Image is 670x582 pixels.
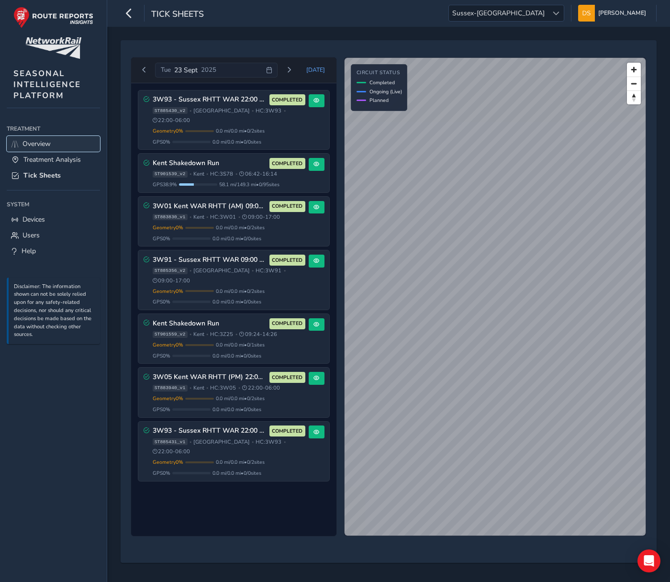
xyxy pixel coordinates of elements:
span: 2025 [201,66,216,74]
span: Geometry 0 % [153,395,183,402]
img: rr logo [13,7,93,28]
span: [GEOGRAPHIC_DATA] [193,267,250,274]
span: 22:00 - 06:00 [153,448,190,455]
span: Sussex-[GEOGRAPHIC_DATA] [449,5,548,21]
button: Zoom in [627,63,641,77]
h3: 3W91 - Sussex RHTT WAR 09:00 - 17:00 [153,256,266,264]
span: Tick Sheets [23,171,61,180]
span: [PERSON_NAME] [598,5,646,22]
h3: 3W93 - Sussex RHTT WAR 22:00 - 06:00 [153,96,266,104]
span: ST885431_v1 [153,438,188,445]
a: Help [7,243,100,259]
span: ST883940_v1 [153,385,188,392]
span: • [206,385,208,391]
span: 0.0 mi / 0.0 mi • 0 / 0 sites [212,352,261,359]
span: COMPLETED [272,257,302,264]
span: 0.0 mi / 0.0 mi • 0 / 2 sites [216,224,265,231]
span: COMPLETED [272,202,302,210]
span: ST883830_v1 [153,214,188,221]
span: [GEOGRAPHIC_DATA] [193,107,250,114]
span: COMPLETED [272,320,302,327]
span: HC: 3W93 [256,438,281,446]
span: • [238,214,240,220]
span: 09:00 - 17:00 [242,213,280,221]
a: Users [7,227,100,243]
span: • [252,439,254,445]
span: • [238,385,240,391]
span: • [190,268,191,273]
span: • [190,332,191,337]
span: Kent [193,213,204,221]
span: • [284,108,286,113]
span: 58.1 mi / 149.3 mi • 0 / 95 sites [219,181,279,188]
span: Users [22,231,40,240]
a: Devices [7,212,100,227]
span: 0.0 mi / 0.0 mi • 0 / 0 sites [212,138,261,145]
h3: Kent Shakedown Run [153,320,266,328]
span: • [206,332,208,337]
button: Today [300,63,332,77]
span: [GEOGRAPHIC_DATA] [193,438,250,446]
span: Devices [22,215,45,224]
span: • [235,332,237,337]
h3: 3W01 Kent WAR RHTT (AM) 09:00 - 17:00 [153,202,266,211]
div: Treatment [7,122,100,136]
span: • [206,171,208,177]
span: • [190,171,191,177]
span: GPS 38.9 % [153,181,177,188]
span: 22:00 - 06:00 [242,384,280,392]
span: Completed [369,79,395,86]
span: 06:42 - 16:14 [239,170,277,178]
span: ST901539_v2 [153,171,188,178]
span: • [284,268,286,273]
span: 0.0 mi / 0.0 mi • 0 / 1 sites [216,341,265,348]
h3: 3W93 - Sussex RHTT WAR 22:00 - 06:00 [153,427,266,435]
span: HC: 3W93 [256,107,281,114]
span: GPS 0 % [153,138,170,145]
span: Kent [193,384,204,392]
span: Kent [193,331,204,338]
a: Tick Sheets [7,168,100,183]
button: [PERSON_NAME] [578,5,649,22]
span: GPS 0 % [153,352,170,359]
span: HC: 3W05 [210,384,236,392]
span: Geometry 0 % [153,127,183,134]
span: 09:24 - 14:26 [239,331,277,338]
span: HC: 3Z25 [210,331,233,338]
span: ST885356_v2 [153,268,188,274]
button: Next day [281,64,297,76]
span: ST885430_v2 [153,107,188,114]
img: diamond-layout [578,5,595,22]
span: 0.0 mi / 0.0 mi • 0 / 0 sites [212,298,261,305]
span: Tick Sheets [151,8,204,22]
button: Zoom out [627,77,641,90]
span: HC: 3W91 [256,267,281,274]
span: HC: 3S78 [210,170,233,178]
span: Overview [22,139,51,148]
span: Geometry 0 % [153,288,183,295]
button: Reset bearing to north [627,90,641,104]
span: Treatment Analysis [23,155,81,164]
span: • [252,268,254,273]
span: 09:00 - 17:00 [153,277,190,284]
canvas: Map [345,58,646,536]
a: Treatment Analysis [7,152,100,168]
span: GPS 0 % [153,298,170,305]
span: • [190,214,191,220]
span: • [190,439,191,445]
span: 22:00 - 06:00 [153,117,190,124]
span: 0.0 mi / 0.0 mi • 0 / 2 sites [216,288,265,295]
span: GPS 0 % [153,406,170,413]
span: 0.0 mi / 0.0 mi • 0 / 2 sites [216,459,265,466]
a: Overview [7,136,100,152]
span: 0.0 mi / 0.0 mi • 0 / 0 sites [212,235,261,242]
span: • [206,214,208,220]
span: SEASONAL INTELLIGENCE PLATFORM [13,68,81,101]
span: Help [22,246,36,256]
img: customer logo [25,37,81,59]
span: ST901559_v2 [153,331,188,338]
span: Planned [369,97,389,104]
span: • [252,108,254,113]
div: Open Intercom Messenger [637,549,660,572]
span: 0.0 mi / 0.0 mi • 0 / 0 sites [212,406,261,413]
